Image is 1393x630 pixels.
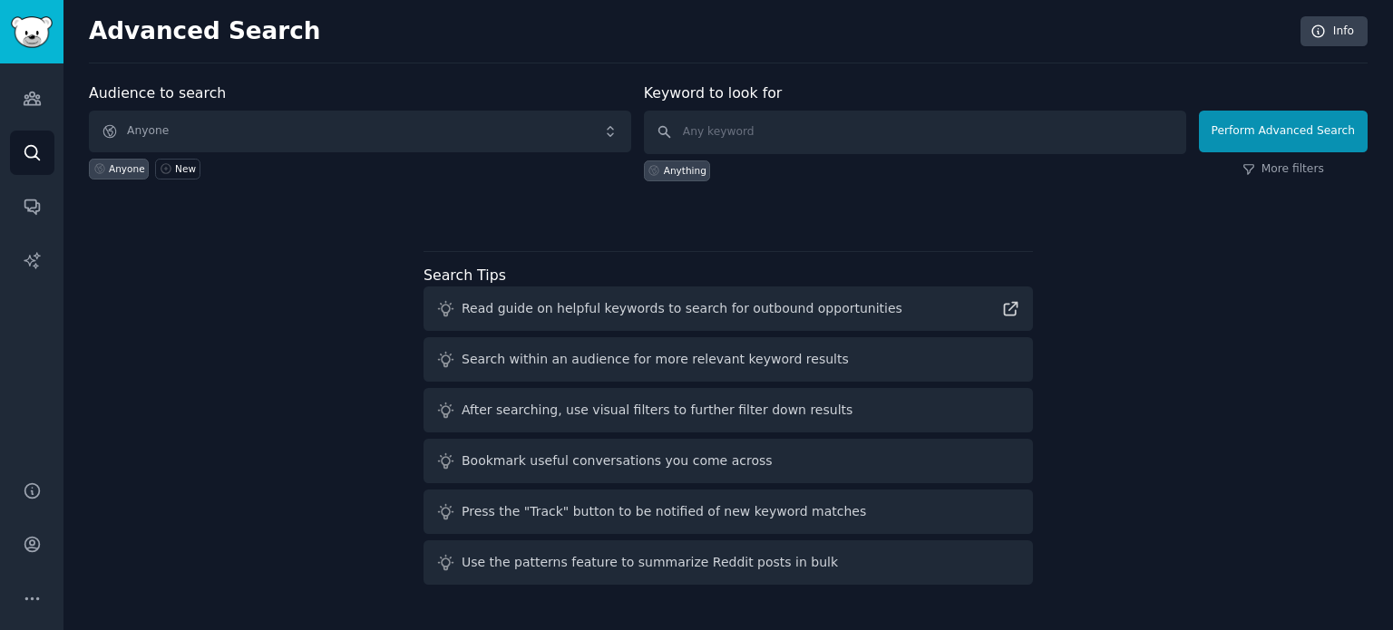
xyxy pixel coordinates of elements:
[462,299,902,318] div: Read guide on helpful keywords to search for outbound opportunities
[462,502,866,521] div: Press the "Track" button to be notified of new keyword matches
[644,111,1186,154] input: Any keyword
[109,162,145,175] div: Anyone
[155,159,200,179] a: New
[1300,16,1368,47] a: Info
[644,84,783,102] label: Keyword to look for
[1199,111,1368,152] button: Perform Advanced Search
[11,16,53,48] img: GummySearch logo
[89,17,1291,46] h2: Advanced Search
[462,401,852,420] div: After searching, use visual filters to further filter down results
[462,451,773,470] div: Bookmark useful conversations you come across
[175,162,196,175] div: New
[664,164,706,177] div: Anything
[424,267,506,284] label: Search Tips
[462,553,838,572] div: Use the patterns feature to summarize Reddit posts in bulk
[89,84,226,102] label: Audience to search
[89,111,631,152] button: Anyone
[462,350,849,369] div: Search within an audience for more relevant keyword results
[1242,161,1324,178] a: More filters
